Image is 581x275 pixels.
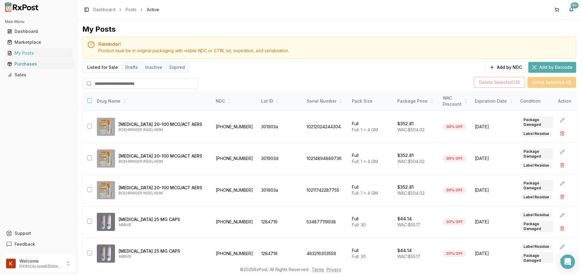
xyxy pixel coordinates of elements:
[528,62,576,73] button: Add by Barcode
[475,219,513,225] span: [DATE]
[327,267,341,272] a: Privacy
[2,70,75,80] button: Sales
[5,48,72,59] a: My Posts
[122,62,142,72] button: Drafts
[443,123,466,130] div: 30% OFF
[520,117,558,128] div: Package Damaged
[212,206,258,238] td: [PHONE_NUMBER]
[520,162,553,169] div: Label Residue
[397,222,420,227] span: WAC: $55.17
[93,7,115,13] a: Dashboard
[2,37,75,47] button: Marketplace
[212,111,258,143] td: [PHONE_NUMBER]
[97,245,115,263] img: Gengraf 25 MG CAPS
[557,241,568,252] button: Edit
[520,252,558,264] div: Package Damaged
[126,7,136,13] a: Posts
[557,223,568,234] button: Delete
[119,254,207,259] p: ABBVIE
[397,254,420,259] span: WAC: $55.17
[486,62,526,73] button: Add by NDC
[443,95,468,107] div: WAC Discount
[98,42,571,46] h5: Reminder!
[7,61,70,67] div: Purchases
[258,143,303,174] td: 301903d
[2,27,75,36] button: Dashboard
[303,174,348,206] td: 10211742287755
[312,267,324,272] a: Terms
[119,153,207,159] p: [MEDICAL_DATA] 20-100 MCG/ACT AERS
[93,7,159,13] nav: breadcrumb
[352,254,366,259] span: Full: 30
[348,238,394,270] td: Full
[352,222,366,227] span: Full: 30
[520,194,553,200] div: Label Residue
[119,191,207,196] p: BOEHRINGER INGELHEIM
[258,111,303,143] td: 301903a
[475,251,513,257] span: [DATE]
[397,121,414,127] p: $352.81
[5,69,72,80] a: Sales
[2,239,75,250] button: Feedback
[142,62,166,72] button: Inactive
[97,149,115,168] img: Combivent Respimat 20-100 MCG/ACT AERS
[520,221,558,232] div: Package Damaged
[348,111,394,143] td: Full
[475,155,513,161] span: [DATE]
[98,48,571,54] div: Product must be in original packaging with visible NDC or GTIN, lot, expiration, and serialization.
[557,210,568,221] button: Edit
[443,250,466,257] div: 20% OFF
[520,243,553,250] div: Label Residue
[397,152,414,158] p: $352.81
[5,26,72,37] a: Dashboard
[119,248,207,254] p: [MEDICAL_DATA] 25 MG CAPS
[352,127,378,132] span: Full: 1 x 4 GM
[557,255,568,266] button: Delete
[303,143,348,174] td: 10214894889736
[119,127,207,132] p: BOEHRINGER INGELHEIM
[97,181,115,199] img: Combivent Respimat 20-100 MCG/ACT AERS
[119,216,207,222] p: [MEDICAL_DATA] 25 MG CAPS
[97,98,207,104] div: Drug Name
[2,48,75,58] button: My Posts
[352,159,378,164] span: Full: 1 x 4 GM
[397,98,435,104] div: Package Price
[97,213,115,231] img: Gengraf 25 MG CAPS
[84,62,122,72] button: Listed for Sale
[397,248,412,254] p: $44.14
[397,190,425,196] span: WAC: $504.02
[560,254,575,269] div: Open Intercom Messenger
[212,238,258,270] td: [PHONE_NUMBER]
[5,19,72,24] h2: Main Menu
[2,59,75,69] button: Purchases
[119,222,207,227] p: ABBVIE
[475,98,513,104] div: Expiration Date
[82,24,116,34] div: My Posts
[520,180,558,191] div: Package Damaged
[258,174,303,206] td: 301903a
[7,72,70,78] div: Sales
[348,206,394,238] td: Full
[303,111,348,143] td: 10212024244304
[119,159,207,164] p: BOEHRINGER INGELHEIM
[7,39,70,45] div: Marketplace
[2,228,75,239] button: Support
[557,160,568,171] button: Delete
[97,118,115,136] img: Combivent Respimat 20-100 MCG/ACT AERS
[166,62,189,72] button: Expired
[520,212,553,218] div: Label Residue
[303,238,348,270] td: 463216303556
[212,143,258,174] td: [PHONE_NUMBER]
[5,59,72,69] a: Purchases
[397,184,414,190] p: $352.81
[2,2,41,12] img: RxPost Logo
[307,98,345,104] div: Serial Number
[443,219,466,225] div: 20% OFF
[261,98,299,104] div: Lot ID
[212,174,258,206] td: [PHONE_NUMBER]
[557,146,568,157] button: Edit
[520,148,558,160] div: Package Damaged
[19,258,61,264] p: Welcome
[557,128,568,139] button: Delete
[348,91,394,111] th: Pack Size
